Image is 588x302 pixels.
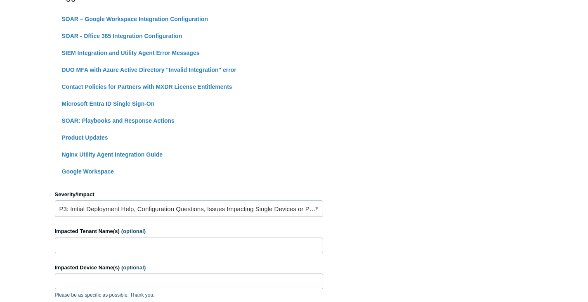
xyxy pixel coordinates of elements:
[62,134,108,141] a: Product Updates
[121,264,146,271] span: (optional)
[62,67,236,73] a: DUO MFA with Azure Active Directory "Invalid Integration" error
[62,168,114,175] a: Google Workspace
[62,100,155,107] a: Microsoft Entra ID Single Sign-On
[62,151,163,158] a: Nginx Utility Agent Integration Guide
[55,227,323,235] label: Impacted Tenant Name(s)
[55,190,323,199] label: Severity/Impact
[55,291,323,299] p: Please be as specific as possible. Thank you.
[55,264,323,272] label: Impacted Device Name(s)
[62,50,200,56] a: SIEM Integration and Utility Agent Error Messages
[62,16,208,22] a: SOAR – Google Workspace Integration Configuration
[55,200,323,217] a: P3: Initial Deployment Help, Configuration Questions, Issues Impacting Single Devices or Past Out...
[121,228,146,234] span: (optional)
[62,33,182,39] a: SOAR - Office 365 Integration Configuration
[62,83,232,90] a: Contact Policies for Partners with MXDR License Entitlements
[62,117,175,124] a: SOAR: Playbooks and Response Actions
